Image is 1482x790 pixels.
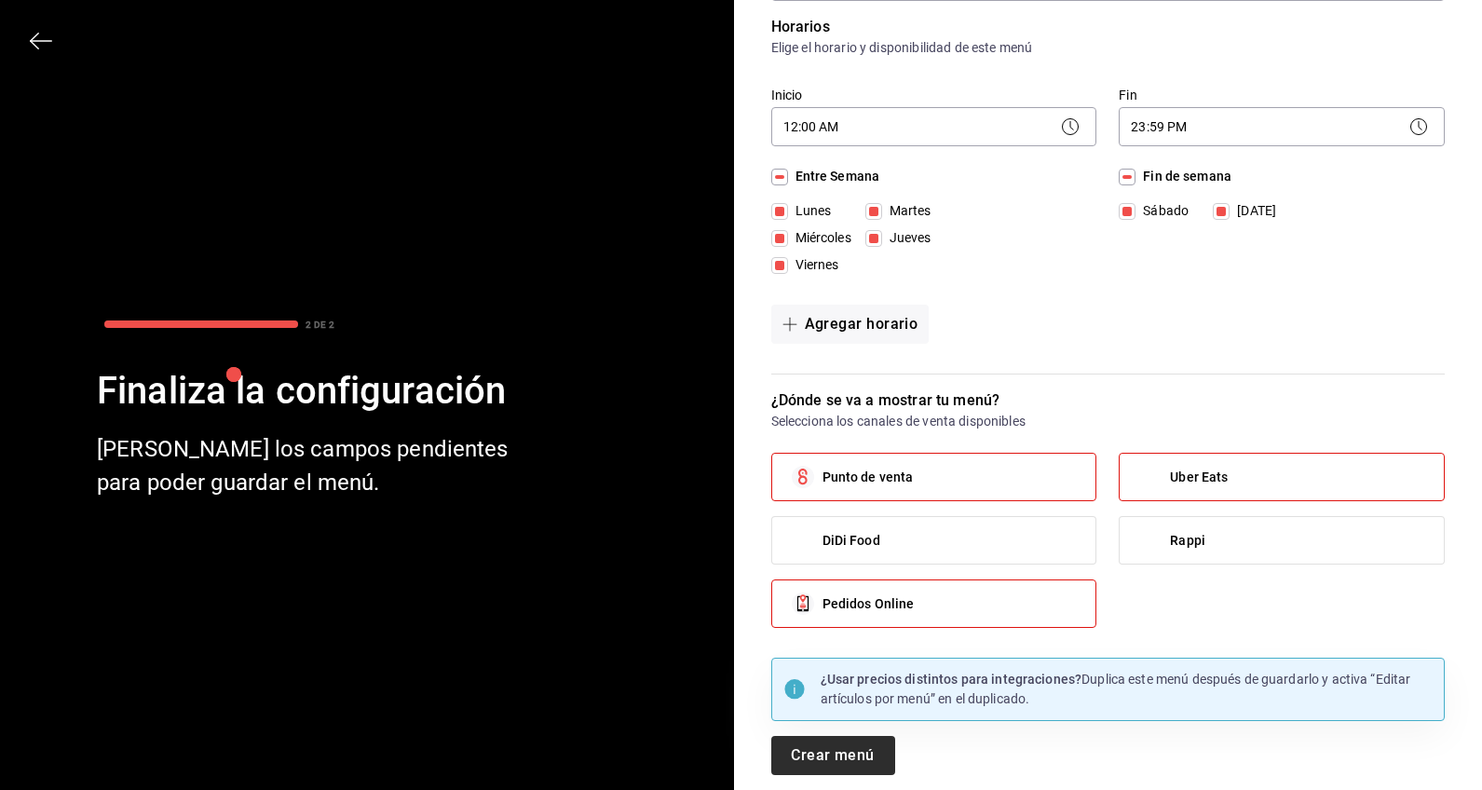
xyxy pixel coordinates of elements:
span: Sábado [1135,201,1189,221]
div: [PERSON_NAME] los campos pendientes para poder guardar el menú. [97,432,514,499]
span: Uber Eats [1170,468,1228,487]
span: [DATE] [1230,201,1276,221]
span: Lunes [788,201,832,221]
span: Pedidos Online [823,594,915,614]
p: Elige el horario y disponibilidad de este menú [771,38,1446,57]
span: Rappi [1170,531,1205,551]
span: Fin de semana [1135,167,1231,186]
span: DiDi Food [823,531,880,551]
p: Duplica este menú después de guardarlo y activa “Editar artículos por menú” en el duplicado. [821,670,1434,709]
div: 23:59 PM [1119,107,1445,146]
p: ¿Dónde se va a mostrar tu menú? [771,389,1446,412]
p: Horarios [771,16,1446,38]
span: Punto de venta [823,468,914,487]
span: Entre Semana [788,167,880,186]
span: Martes [882,201,931,221]
div: Finaliza la configuración [97,365,514,417]
label: Inicio [771,89,1097,102]
button: Agregar horario [771,305,930,344]
strong: ¿Usar precios distintos para integraciones? [821,672,1082,687]
label: Fin [1119,89,1445,102]
p: Selecciona los canales de venta disponibles [771,412,1446,430]
div: 12:00 AM [771,107,1097,146]
span: Miércoles [788,228,851,248]
span: Jueves [882,228,931,248]
span: Viernes [788,255,839,275]
div: 2 DE 2 [306,318,334,332]
button: Crear menú [771,736,895,775]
